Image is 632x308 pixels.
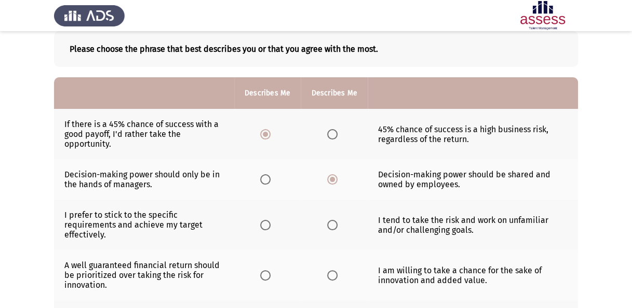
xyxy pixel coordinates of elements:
[368,159,578,200] td: Decision-making power should be shared and owned by employees.
[507,1,578,30] img: Assessment logo of Potentiality Assessment R2 (EN/AR)
[260,219,275,229] mat-radio-group: Select an option
[54,250,234,300] td: A well guaranteed financial return should be prioritized over taking the risk for innovation.
[301,77,367,109] th: Describes Me
[54,109,234,159] td: If there is a 45% chance of success with a good payoff, I'd rather take the opportunity.
[327,219,342,229] mat-radio-group: Select an option
[260,129,275,138] mat-radio-group: Select an option
[260,270,275,279] mat-radio-group: Select an option
[327,270,342,279] mat-radio-group: Select an option
[327,129,342,138] mat-radio-group: Select an option
[260,174,275,184] mat-radio-group: Select an option
[234,77,301,109] th: Describes Me
[54,200,234,250] td: I prefer to stick to the specific requirements and achieve my target effectively.
[54,159,234,200] td: Decision-making power should only be in the hands of managers.
[368,250,578,300] td: I am willing to take a chance for the sake of innovation and added value.
[54,1,125,30] img: Assess Talent Management logo
[327,174,342,184] mat-radio-group: Select an option
[70,44,562,54] b: Please choose the phrase that best describes you or that you agree with the most.
[368,109,578,159] td: 45% chance of success is a high business risk, regardless of the return.
[368,200,578,250] td: I tend to take the risk and work on unfamiliar and/or challenging goals.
